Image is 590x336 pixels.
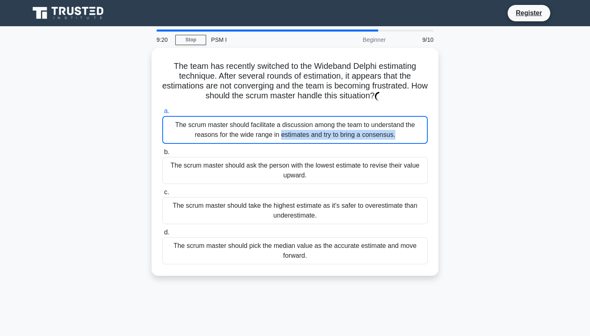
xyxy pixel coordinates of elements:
[162,157,428,184] div: The scrum master should ask the person with the lowest estimate to revise their value upward.
[511,8,547,18] a: Register
[164,188,169,195] span: c.
[175,35,206,45] a: Stop
[390,32,438,48] div: 9/10
[162,197,428,224] div: The scrum master should take the highest estimate as it's safer to overestimate than underestimate.
[164,229,169,236] span: d.
[162,237,428,264] div: The scrum master should pick the median value as the accurate estimate and move forward.
[162,116,428,144] div: The scrum master should facilitate a discussion among the team to understand the reasons for the ...
[161,61,429,101] h5: The team has recently switched to the Wideband Delphi estimating technique. After several rounds ...
[164,148,169,155] span: b.
[319,32,390,48] div: Beginner
[206,32,319,48] div: PSM I
[152,32,175,48] div: 9:20
[164,107,169,114] span: a.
